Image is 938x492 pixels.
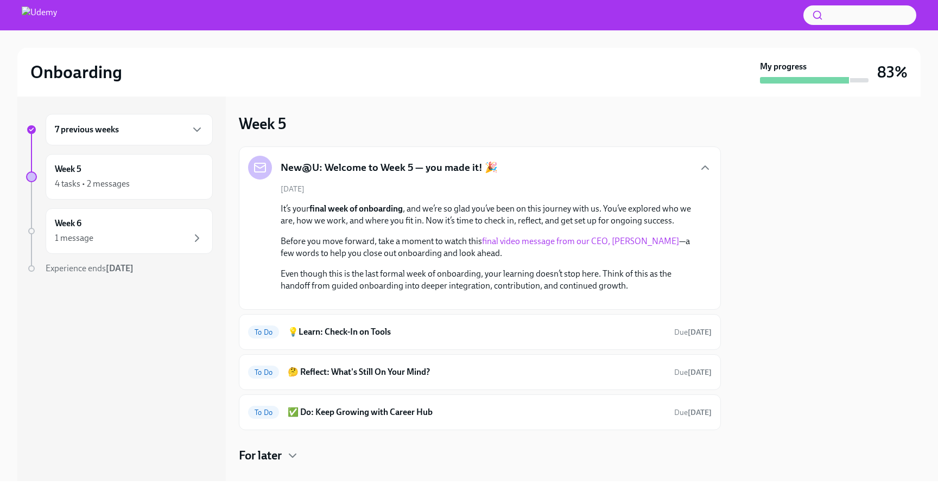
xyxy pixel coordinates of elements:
[288,406,666,418] h6: ✅ Do: Keep Growing with Career Hub
[674,367,712,378] span: October 11th, 2025 10:00
[26,208,213,254] a: Week 61 message
[55,124,119,136] h6: 7 previous weeks
[309,203,403,214] strong: final week of onboarding
[30,61,122,83] h2: Onboarding
[288,366,666,378] h6: 🤔 Reflect: What's Still On Your Mind?
[106,263,134,273] strong: [DATE]
[674,327,712,337] span: October 11th, 2025 10:00
[674,407,712,418] span: October 11th, 2025 10:00
[248,363,712,381] a: To Do🤔 Reflect: What's Still On Your Mind?Due[DATE]
[688,328,712,337] strong: [DATE]
[22,7,57,24] img: Udemy
[674,328,712,337] span: Due
[281,161,498,175] h5: New@U: Welcome to Week 5 — you made it! 🎉
[674,368,712,377] span: Due
[239,114,286,133] h3: Week 5
[55,218,81,229] h6: Week 6
[26,154,213,200] a: Week 54 tasks • 2 messages
[281,268,694,292] p: Even though this is the last formal week of onboarding, your learning doesn’t stop here. Think of...
[239,448,282,464] h4: For later
[46,114,213,145] div: 7 previous weeks
[239,448,721,464] div: For later
[248,408,279,417] span: To Do
[288,326,666,338] h6: 💡Learn: Check-In on Tools
[674,408,712,417] span: Due
[760,61,807,73] strong: My progress
[55,163,81,175] h6: Week 5
[55,178,130,190] div: 4 tasks • 2 messages
[248,328,279,336] span: To Do
[46,263,134,273] span: Experience ends
[688,368,712,377] strong: [DATE]
[281,235,694,259] p: Before you move forward, take a moment to watch this —a few words to help you close out onboardin...
[248,368,279,376] span: To Do
[281,184,305,194] span: [DATE]
[482,236,679,246] a: final video message from our CEO, [PERSON_NAME]
[55,232,93,244] div: 1 message
[688,408,712,417] strong: [DATE]
[877,62,908,82] h3: 83%
[248,323,712,341] a: To Do💡Learn: Check-In on ToolsDue[DATE]
[281,203,694,227] p: It’s your , and we’re so glad you’ve been on this journey with us. You’ve explored who we are, ho...
[248,404,712,421] a: To Do✅ Do: Keep Growing with Career HubDue[DATE]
